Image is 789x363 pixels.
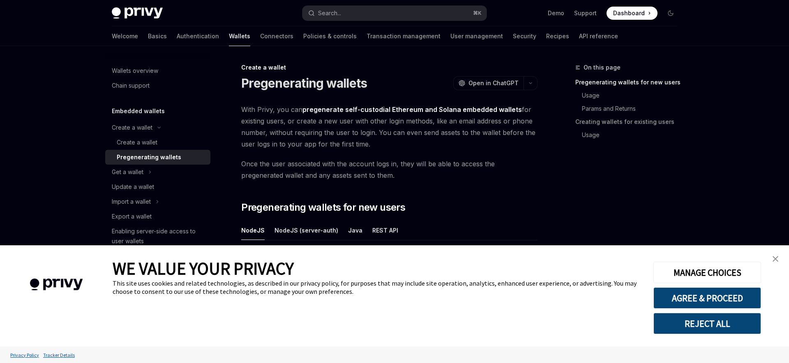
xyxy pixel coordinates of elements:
a: Connectors [260,26,293,46]
a: Transaction management [367,26,441,46]
a: Usage [582,128,684,142]
button: AGREE & PROCEED [653,287,761,309]
span: Dashboard [613,9,645,17]
img: company logo [12,267,100,302]
button: MANAGE CHOICES [653,262,761,283]
a: Security [513,26,536,46]
div: Import a wallet [112,197,151,207]
span: ⌘ K [473,10,482,16]
a: Support [574,9,597,17]
span: WE VALUE YOUR PRIVACY [113,258,294,279]
img: close banner [773,256,778,262]
a: Usage [582,89,684,102]
span: Once the user associated with the account logs in, they will be able to access the pregenerated w... [241,158,538,181]
h5: Embedded wallets [112,106,165,116]
span: With Privy, you can for existing users, or create a new user with other login methods, like an em... [241,104,538,150]
button: NodeJS [241,221,265,240]
a: Export a wallet [105,209,210,224]
a: API reference [579,26,618,46]
a: Params and Returns [582,102,684,115]
button: REJECT ALL [653,313,761,334]
button: Search...⌘K [302,6,487,21]
img: dark logo [112,7,163,19]
div: Create a wallet [117,137,157,147]
button: Toggle dark mode [664,7,677,20]
a: Wallets overview [105,63,210,78]
a: Update a wallet [105,179,210,194]
div: Update a wallet [112,182,154,192]
div: Create a wallet [112,123,152,133]
div: Create a wallet [241,63,538,72]
a: Welcome [112,26,138,46]
a: Pregenerating wallets [105,150,210,165]
a: Chain support [105,78,210,93]
div: Wallets overview [112,66,158,76]
a: Tracker Details [41,348,77,362]
a: Create a wallet [105,135,210,150]
h1: Pregenerating wallets [241,76,367,91]
a: Wallets [229,26,250,46]
a: Pregenerating wallets for new users [575,76,684,89]
a: Basics [148,26,167,46]
a: Creating wallets for existing users [575,115,684,128]
button: Java [348,221,362,240]
a: User management [450,26,503,46]
a: Enabling server-side access to user wallets [105,224,210,249]
div: Get a wallet [112,167,143,177]
div: Pregenerating wallets [117,152,181,162]
span: On this page [584,63,621,72]
a: Recipes [546,26,569,46]
div: Search... [318,8,341,18]
button: Open in ChatGPT [453,76,524,90]
div: Export a wallet [112,212,152,221]
a: Authentication [177,26,219,46]
div: This site uses cookies and related technologies, as described in our privacy policy, for purposes... [113,279,641,296]
a: Policies & controls [303,26,357,46]
span: Open in ChatGPT [468,79,519,87]
div: Chain support [112,81,150,91]
button: NodeJS (server-auth) [275,221,338,240]
button: REST API [372,221,398,240]
a: close banner [767,251,784,267]
a: Demo [548,9,564,17]
span: Pregenerating wallets for new users [241,201,405,214]
a: Privacy Policy [8,348,41,362]
div: Enabling server-side access to user wallets [112,226,205,246]
strong: pregenerate self-custodial Ethereum and Solana embedded wallets [302,105,522,114]
a: Dashboard [607,7,657,20]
